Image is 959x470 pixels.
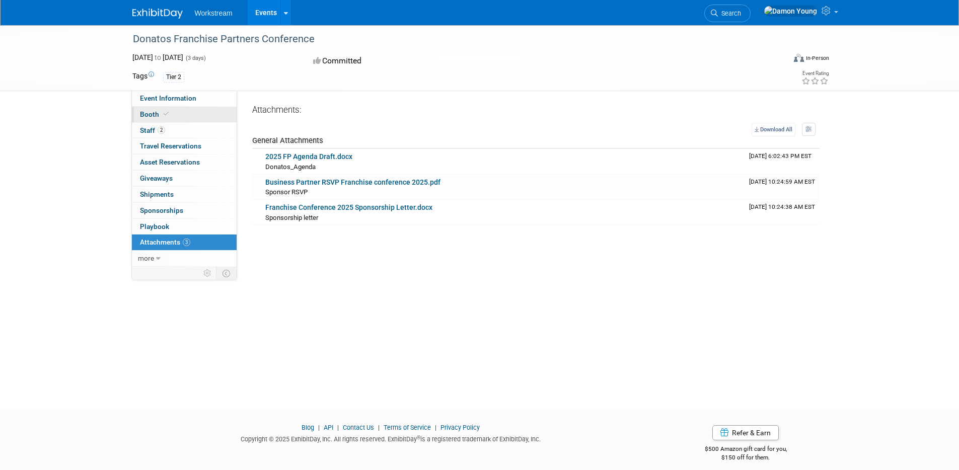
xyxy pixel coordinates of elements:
[132,9,183,19] img: ExhibitDay
[265,203,432,211] a: Franchise Conference 2025 Sponsorship Letter.docx
[752,123,795,136] a: Download All
[417,435,420,440] sup: ®
[132,123,237,138] a: Staff2
[140,142,201,150] span: Travel Reservations
[265,163,316,171] span: Donatos_Agenda
[745,200,820,225] td: Upload Timestamp
[432,424,439,431] span: |
[302,424,314,431] a: Blog
[132,138,237,154] a: Travel Reservations
[745,175,820,200] td: Upload Timestamp
[195,9,233,17] span: Workstream
[794,54,804,62] img: Format-Inperson.png
[140,158,200,166] span: Asset Reservations
[132,107,237,122] a: Booth
[129,30,770,48] div: Donatos Franchise Partners Conference
[140,110,171,118] span: Booth
[749,178,815,185] span: Upload Timestamp
[749,203,815,210] span: Upload Timestamp
[665,453,827,462] div: $150 off for them.
[726,52,830,67] div: Event Format
[216,267,237,280] td: Toggle Event Tabs
[140,190,174,198] span: Shipments
[132,219,237,234] a: Playbook
[140,126,165,134] span: Staff
[140,238,190,246] span: Attachments
[265,178,440,186] a: Business Partner RSVP Franchise conference 2025.pdf
[153,53,163,61] span: to
[718,10,741,17] span: Search
[183,239,190,246] span: 3
[132,171,237,186] a: Giveaways
[376,424,382,431] span: |
[801,71,829,76] div: Event Rating
[665,438,827,461] div: $500 Amazon gift card for you,
[140,206,183,214] span: Sponsorships
[265,188,308,196] span: Sponsor RSVP
[764,6,818,17] img: Damon Young
[440,424,480,431] a: Privacy Policy
[805,54,829,62] div: In-Person
[163,72,184,83] div: Tier 2
[252,104,820,118] div: Attachments:
[132,71,154,83] td: Tags
[745,149,820,174] td: Upload Timestamp
[132,91,237,106] a: Event Information
[140,174,173,182] span: Giveaways
[132,53,183,61] span: [DATE] [DATE]
[704,5,751,22] a: Search
[324,424,333,431] a: API
[252,136,323,145] span: General Attachments
[199,267,216,280] td: Personalize Event Tab Strip
[164,111,169,117] i: Booth reservation complete
[132,234,237,250] a: Attachments3
[138,254,154,262] span: more
[140,222,169,230] span: Playbook
[265,152,352,161] a: 2025 FP Agenda Draft.docx
[132,251,237,266] a: more
[132,203,237,218] a: Sponsorships
[335,424,341,431] span: |
[132,432,650,444] div: Copyright © 2025 ExhibitDay, Inc. All rights reserved. ExhibitDay is a registered trademark of Ex...
[132,154,237,170] a: Asset Reservations
[158,126,165,134] span: 2
[384,424,431,431] a: Terms of Service
[140,94,196,102] span: Event Information
[749,152,812,160] span: Upload Timestamp
[316,424,322,431] span: |
[712,425,779,440] a: Refer & Earn
[132,187,237,202] a: Shipments
[185,55,206,61] span: (3 days)
[310,52,533,70] div: Committed
[265,214,318,221] span: Sponsorship letter
[343,424,374,431] a: Contact Us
